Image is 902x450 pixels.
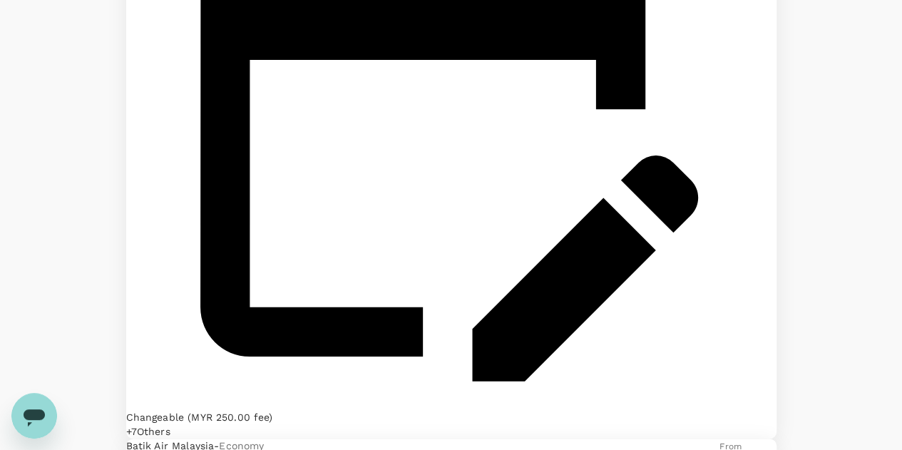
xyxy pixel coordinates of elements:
[126,411,273,423] span: Changeable (MYR 250.00 fee)
[126,424,720,439] div: +7Others
[126,426,137,437] span: + 7
[137,426,170,437] span: Others
[11,393,57,439] iframe: Button to launch messaging window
